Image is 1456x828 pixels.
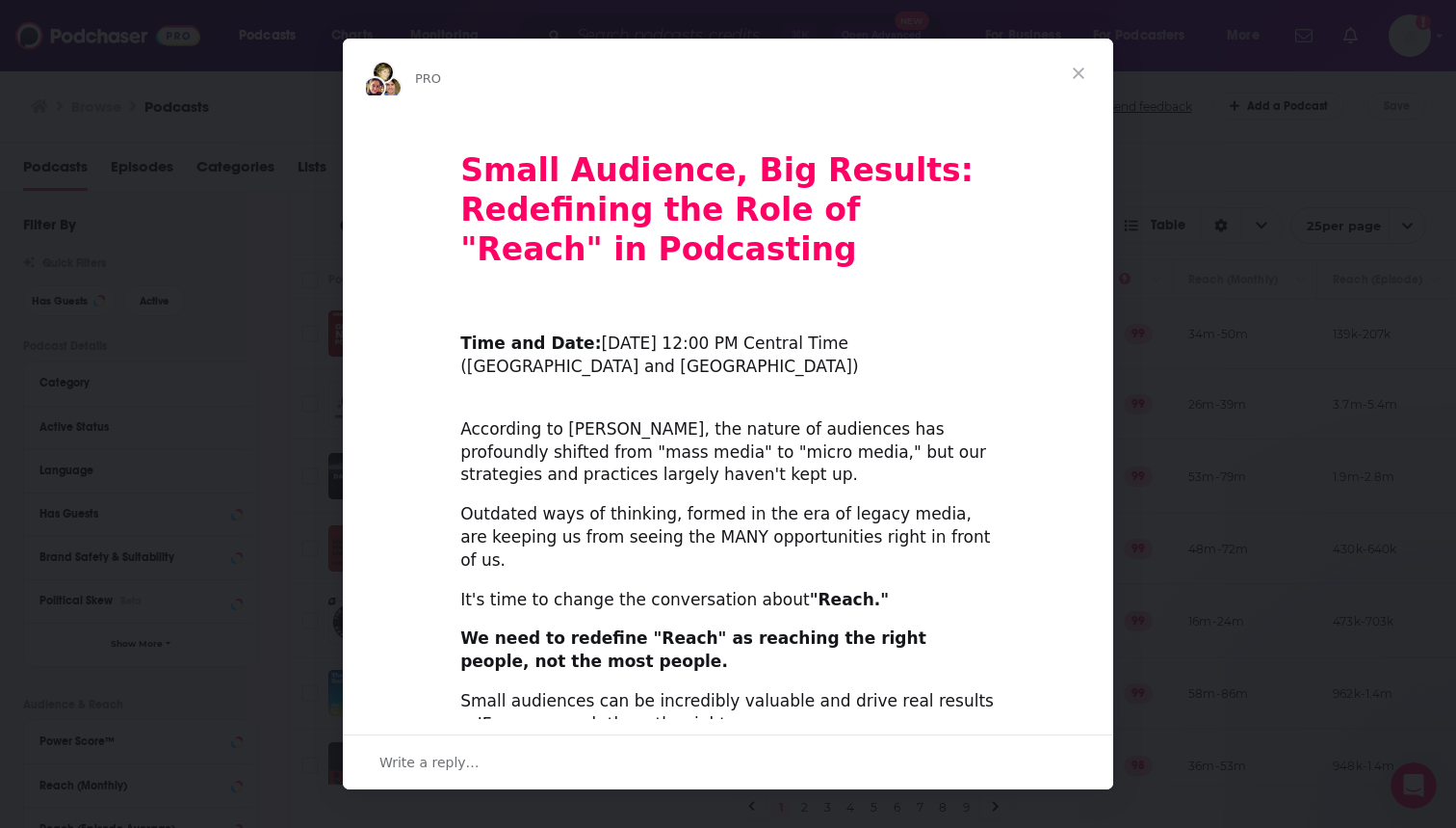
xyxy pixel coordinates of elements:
span: Close [1044,39,1113,108]
img: Dave avatar [379,76,403,99]
span: PRO [415,71,441,86]
img: Sydney avatar [363,76,386,99]
div: ​ [DATE] 12:00 PM Central Time ([GEOGRAPHIC_DATA] and [GEOGRAPHIC_DATA]) [460,310,996,379]
div: It's time to change the conversation about [460,589,996,612]
div: Open conversation and reply [343,735,1113,789]
img: Barbara avatar [372,61,395,84]
div: Small audiences can be incredibly valuable and drive real results -- IF we approach them the righ... [460,690,996,736]
b: Time and Date: [460,334,601,353]
span: Write a reply… [379,750,480,775]
div: Outdated ways of thinking, formed in the era of legacy media, are keeping us from seeing the MANY... [460,503,996,572]
b: We need to redefine "Reach" as reaching the right people, not the most people. [460,628,926,671]
b: "Reach." [810,590,889,609]
div: According to [PERSON_NAME], the nature of audiences has profoundly shifted from "mass media" to "... [460,395,996,487]
b: Small Audience, Big Results: Redefining the Role of "Reach" in Podcasting [460,151,974,268]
